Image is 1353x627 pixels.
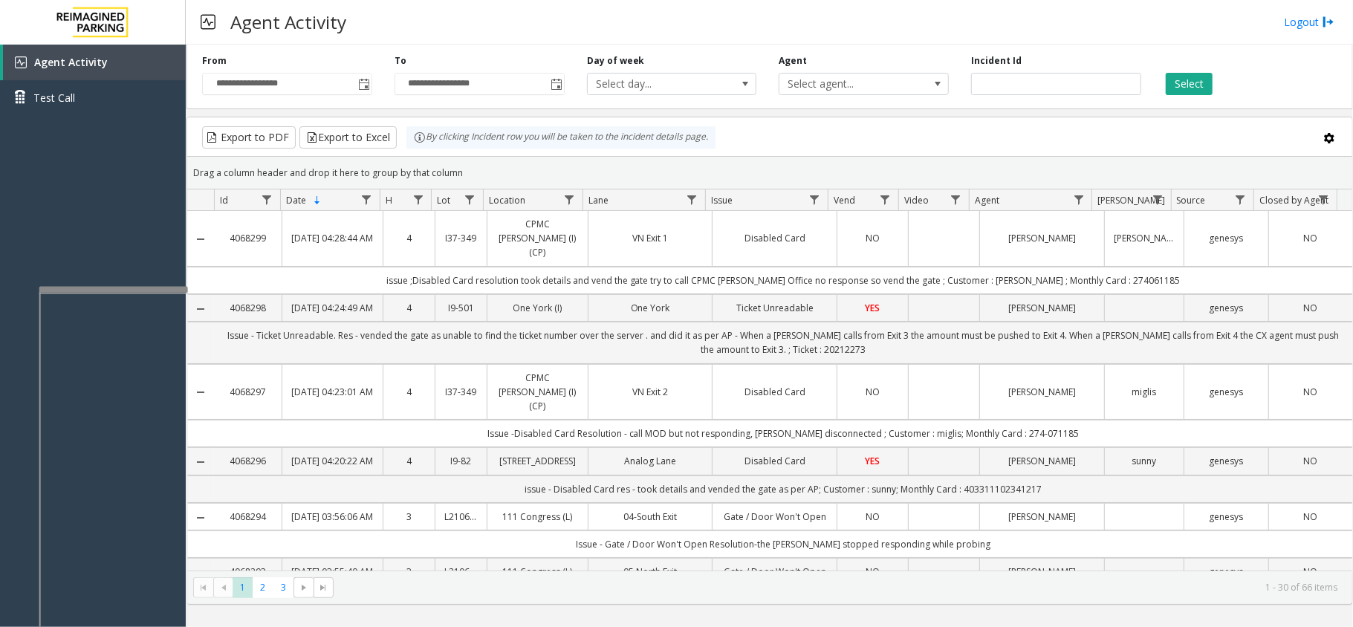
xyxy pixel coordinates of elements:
a: CPMC [PERSON_NAME] (I) (CP) [496,371,579,414]
a: [STREET_ADDRESS] [496,454,579,468]
a: Collapse Details [187,567,214,579]
a: 4068296 [223,454,273,468]
a: NO [1278,301,1343,315]
button: Export to PDF [202,126,296,149]
span: Agent Activity [34,55,108,69]
a: 4 [392,231,426,245]
span: [PERSON_NAME] [1098,194,1166,207]
a: [DATE] 04:20:22 AM [291,454,374,468]
a: 05-North Exit [597,565,704,579]
span: Toggle popup [355,74,371,94]
button: Export to Excel [299,126,397,149]
a: genesys [1193,454,1259,468]
span: Go to the next page [298,582,310,594]
a: genesys [1193,510,1259,524]
a: Collapse Details [187,303,214,315]
a: Collapse Details [187,456,214,468]
a: 3 [392,510,426,524]
span: Go to the last page [317,582,329,594]
span: Select day... [588,74,722,94]
a: NO [846,385,899,399]
button: Select [1166,73,1213,95]
a: genesys [1193,231,1259,245]
a: Date Filter Menu [357,189,377,209]
span: Page 2 [253,577,273,597]
img: infoIcon.svg [414,131,426,143]
span: NO [866,510,880,523]
span: NO [866,565,880,578]
a: genesys [1193,301,1259,315]
a: YES [846,454,899,468]
span: Go to the last page [314,577,334,598]
span: NO [1303,565,1317,578]
a: NO [846,565,899,579]
a: L21066000 [444,510,478,524]
a: 111 Congress (L) [496,565,579,579]
span: NO [1303,510,1317,523]
a: Collapse Details [187,233,214,245]
span: NO [866,386,880,398]
a: [DATE] 04:23:01 AM [291,385,374,399]
td: issue ;Disabled Card resolution took details and vend the gate try to call CPMC [PERSON_NAME] Off... [214,267,1352,294]
div: By clicking Incident row you will be taken to the incident details page. [406,126,716,149]
a: Lot Filter Menu [459,189,479,209]
a: 4068298 [223,301,273,315]
span: Agent [975,194,999,207]
a: [PERSON_NAME] [989,510,1095,524]
a: NO [846,510,899,524]
a: 4068297 [223,385,273,399]
a: 4 [392,385,426,399]
a: Location Filter Menu [559,189,580,209]
label: From [202,54,227,68]
a: VN Exit 2 [597,385,704,399]
a: genesys [1193,565,1259,579]
a: Gate / Door Won't Open [721,565,828,579]
a: CPMC [PERSON_NAME] (I) (CP) [496,217,579,260]
a: Disabled Card [721,231,828,245]
a: 04-South Exit [597,510,704,524]
a: Collapse Details [187,386,214,398]
a: One York [597,301,704,315]
a: [PERSON_NAME] [989,301,1095,315]
a: genesys [1193,385,1259,399]
a: [DATE] 04:28:44 AM [291,231,374,245]
span: NO [1303,455,1317,467]
a: NO [846,231,899,245]
a: Parker Filter Menu [1147,189,1167,209]
span: Page 3 [273,577,293,597]
a: Disabled Card [721,454,828,468]
a: Issue Filter Menu [805,189,825,209]
a: [PERSON_NAME] [989,565,1095,579]
a: [DATE] 03:56:06 AM [291,510,374,524]
a: [DATE] 03:55:40 AM [291,565,374,579]
a: 4068294 [223,510,273,524]
a: Closed by Agent Filter Menu [1314,189,1334,209]
a: [PERSON_NAME] [989,454,1095,468]
a: Id Filter Menu [257,189,277,209]
a: Video Filter Menu [946,189,966,209]
a: Ticket Unreadable [721,301,828,315]
kendo-pager-info: 1 - 30 of 66 items [343,581,1337,594]
span: Date [286,194,306,207]
span: Video [904,194,929,207]
span: NO [866,232,880,244]
span: Lot [438,194,451,207]
a: Collapse Details [187,512,214,524]
span: YES [866,455,880,467]
a: 4068299 [223,231,273,245]
span: Go to the next page [293,577,314,598]
a: L21066000 [444,565,478,579]
span: Vend [834,194,855,207]
td: Issue - Gate / Door Won't Open Resolution-the [PERSON_NAME] stopped responding while probing [214,530,1352,558]
a: YES [846,301,899,315]
a: One York (I) [496,301,579,315]
a: miglis [1114,385,1175,399]
a: Lane Filter Menu [682,189,702,209]
a: [PERSON_NAME] [989,231,1095,245]
img: logout [1323,14,1334,30]
a: 111 Congress (L) [496,510,579,524]
a: NO [1278,231,1343,245]
span: NO [1303,386,1317,398]
a: 3 [392,565,426,579]
a: I37-349 [444,231,478,245]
